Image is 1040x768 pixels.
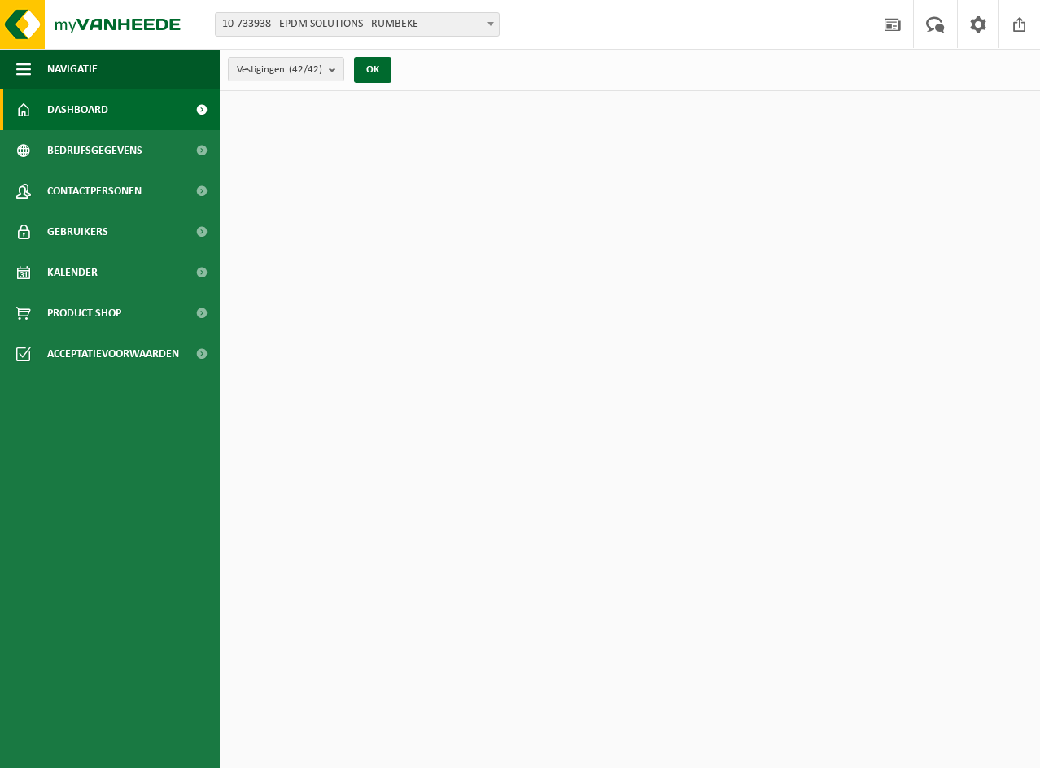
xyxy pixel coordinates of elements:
span: Vestigingen [237,58,322,82]
span: Gebruikers [47,212,108,252]
span: Bedrijfsgegevens [47,130,142,171]
span: Kalender [47,252,98,293]
count: (42/42) [289,64,322,75]
span: Navigatie [47,49,98,89]
button: Vestigingen(42/42) [228,57,344,81]
button: OK [354,57,391,83]
span: 10-733938 - EPDM SOLUTIONS - RUMBEKE [216,13,499,36]
span: Acceptatievoorwaarden [47,334,179,374]
span: Dashboard [47,89,108,130]
span: 10-733938 - EPDM SOLUTIONS - RUMBEKE [215,12,500,37]
span: Contactpersonen [47,171,142,212]
span: Product Shop [47,293,121,334]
